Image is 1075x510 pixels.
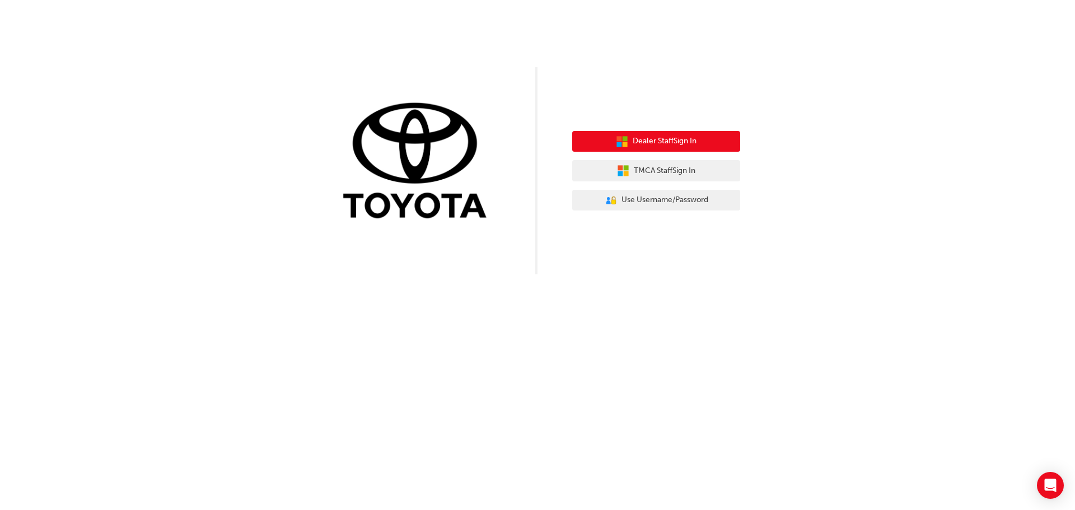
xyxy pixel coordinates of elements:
button: Dealer StaffSign In [572,131,740,152]
div: Open Intercom Messenger [1037,472,1064,499]
span: TMCA Staff Sign In [634,165,695,177]
button: Use Username/Password [572,190,740,211]
img: Trak [335,100,503,224]
span: Dealer Staff Sign In [633,135,697,148]
span: Use Username/Password [621,194,708,207]
button: TMCA StaffSign In [572,160,740,181]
